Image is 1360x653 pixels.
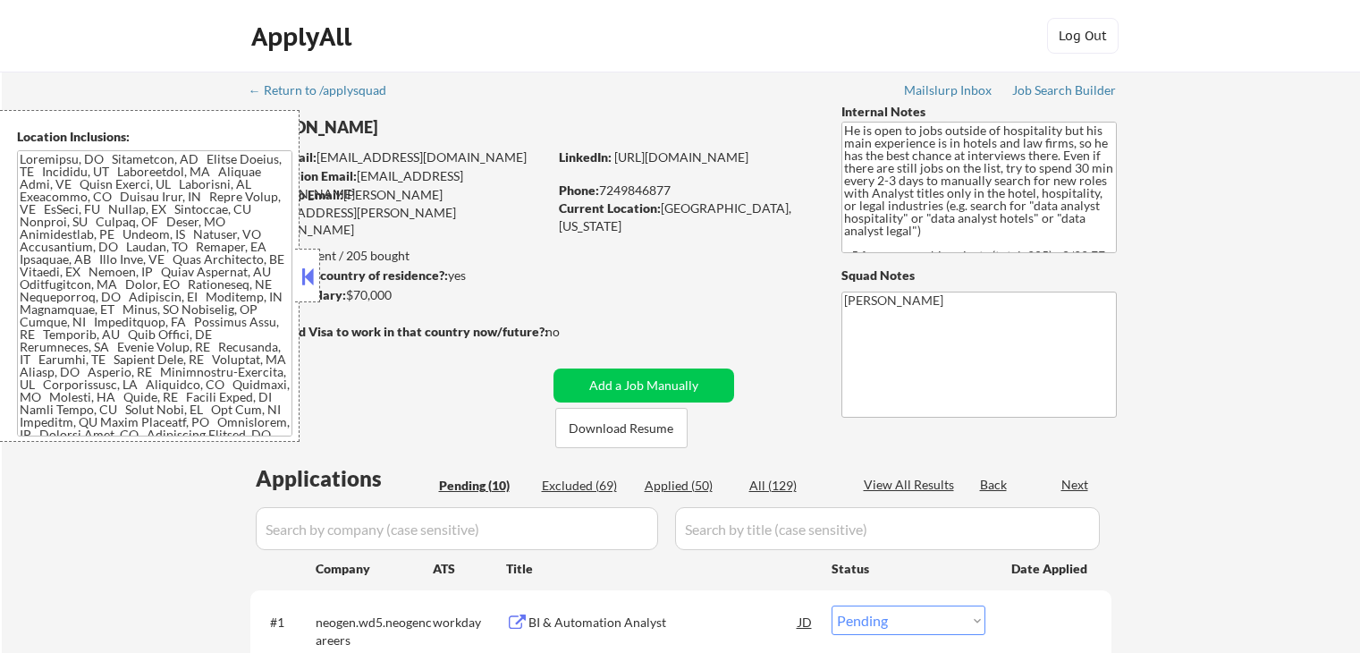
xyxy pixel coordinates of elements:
div: Squad Notes [841,267,1117,284]
button: Download Resume [555,408,688,448]
div: [EMAIL_ADDRESS][DOMAIN_NAME] [251,148,547,166]
a: Job Search Builder [1012,83,1117,101]
div: Status [832,552,985,584]
div: Pending (10) [439,477,528,495]
button: Log Out [1047,18,1119,54]
div: All (129) [749,477,839,495]
div: Mailslurp Inbox [904,84,993,97]
strong: Phone: [559,182,599,198]
strong: LinkedIn: [559,149,612,165]
div: no [545,323,596,341]
div: BI & Automation Analyst [528,614,798,632]
div: Applied (50) [645,477,734,495]
div: Next [1061,476,1090,494]
div: Applications [256,468,433,489]
div: [PERSON_NAME] [250,116,618,139]
a: Mailslurp Inbox [904,83,993,101]
div: neogen.wd5.neogencareers [316,614,433,649]
div: ApplyAll [251,21,357,52]
div: Excluded (69) [542,477,631,495]
div: Title [506,560,815,578]
button: Add a Job Manually [553,369,734,403]
div: JD [797,606,815,638]
div: [EMAIL_ADDRESS][DOMAIN_NAME] [251,167,547,202]
div: Back [980,476,1009,494]
a: [URL][DOMAIN_NAME] [614,149,748,165]
strong: Current Location: [559,200,661,216]
div: Location Inclusions: [17,128,292,146]
div: ← Return to /applysquad [249,84,403,97]
div: $70,000 [249,286,547,304]
div: workday [433,614,506,632]
div: View All Results [864,476,959,494]
div: Internal Notes [841,103,1117,121]
div: 50 sent / 205 bought [249,247,547,265]
div: ATS [433,560,506,578]
div: Date Applied [1011,560,1090,578]
div: [PERSON_NAME][EMAIL_ADDRESS][PERSON_NAME][DOMAIN_NAME] [250,186,547,239]
strong: Can work in country of residence?: [249,267,448,283]
input: Search by title (case sensitive) [675,507,1100,550]
strong: Will need Visa to work in that country now/future?: [250,324,548,339]
div: 7249846877 [559,182,812,199]
a: ← Return to /applysquad [249,83,403,101]
div: yes [249,267,542,284]
div: Job Search Builder [1012,84,1117,97]
div: #1 [270,614,301,632]
div: Company [316,560,433,578]
input: Search by company (case sensitive) [256,507,658,550]
div: [GEOGRAPHIC_DATA], [US_STATE] [559,199,812,234]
